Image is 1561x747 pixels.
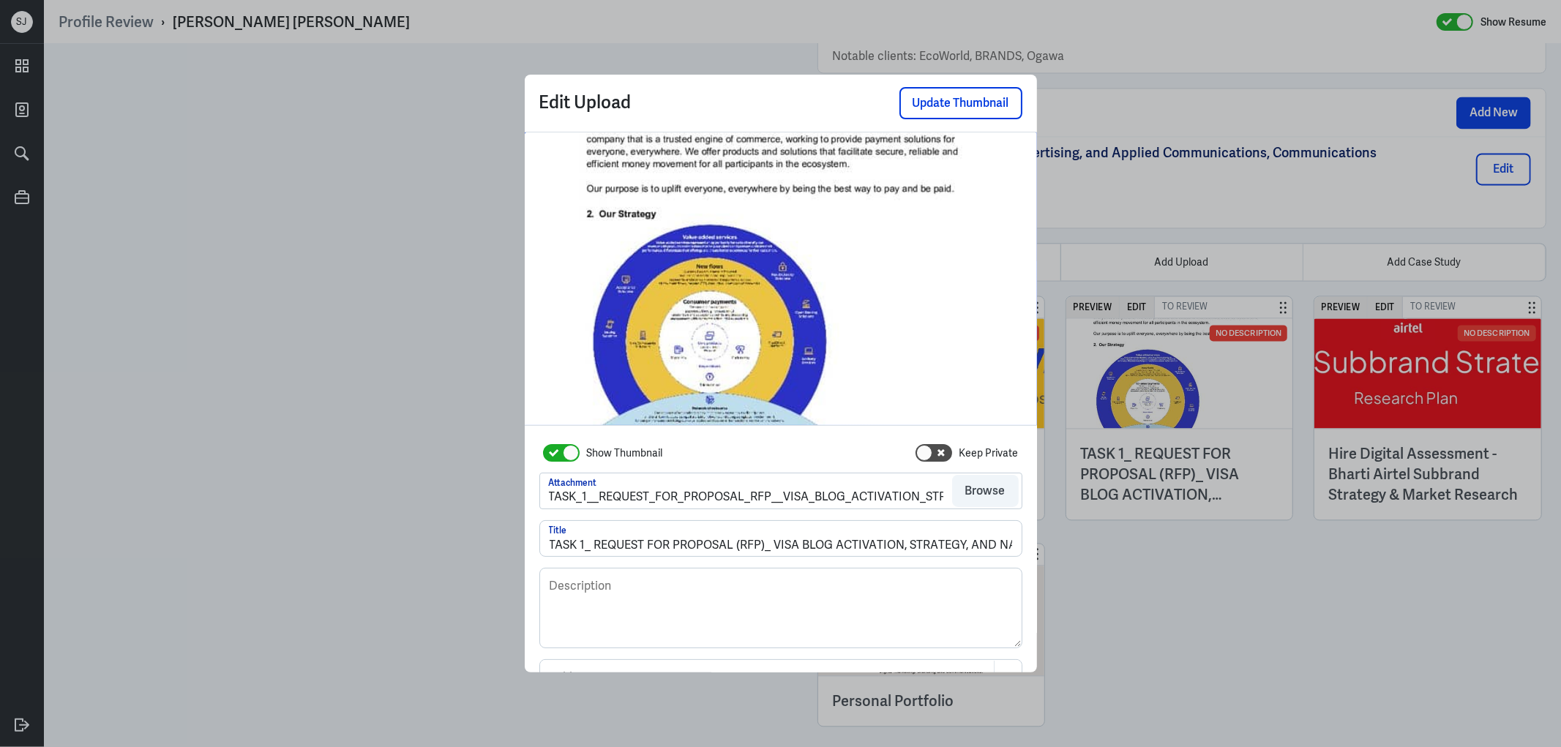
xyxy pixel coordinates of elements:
[549,488,943,506] div: TASK_1__REQUEST_FOR_PROPOSAL_RFP__VISA_BLOG_ACTIVATION_STR.pdf
[525,132,1037,425] img: TASK 1_ REQUEST FOR PROPOSAL (RFP)_ VISA BLOG ACTIVATION, STRATEGY, AND NARRATIVE.pdf
[540,521,1022,556] input: Title
[952,475,1019,507] button: Browse
[899,87,1022,119] button: Update Thumbnail
[959,446,1019,461] label: Keep Private
[539,87,781,119] p: Edit Upload
[587,446,663,461] label: Show Thumbnail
